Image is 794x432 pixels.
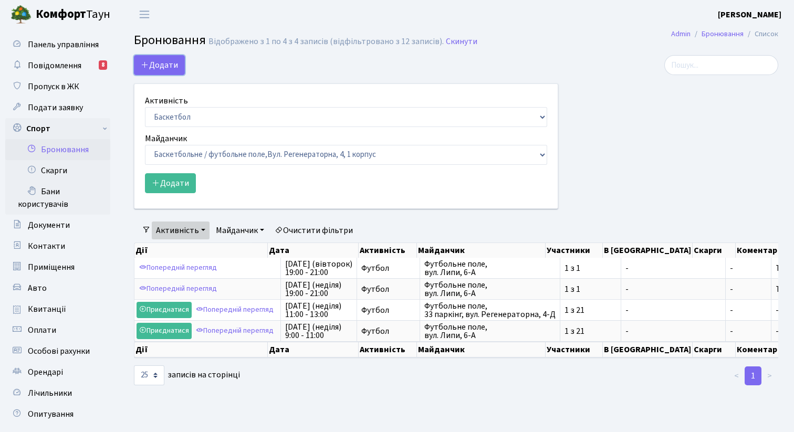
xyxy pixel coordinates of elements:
[361,327,415,335] span: Футбол
[28,81,79,92] span: Пропуск в ЖК
[285,281,352,298] span: [DATE] (неділя) 19:00 - 21:00
[28,240,65,252] span: Контакти
[718,8,781,21] a: [PERSON_NAME]
[5,278,110,299] a: Авто
[5,404,110,425] a: Опитування
[565,306,617,314] span: 1 з 21
[565,285,617,293] span: 1 з 1
[603,243,693,258] th: В [GEOGRAPHIC_DATA]
[193,323,276,339] a: Попередній перегляд
[5,320,110,341] a: Оплати
[28,219,70,231] span: Документи
[208,37,444,47] div: Відображено з 1 по 4 з 4 записів (відфільтровано з 12 записів).
[417,342,546,357] th: Майданчик
[693,243,736,258] th: Скарги
[625,306,721,314] span: -
[5,139,110,160] a: Бронювання
[745,366,761,385] a: 1
[28,282,47,294] span: Авто
[28,345,90,357] span: Особові рахунки
[134,243,268,258] th: Дії
[134,365,164,385] select: записів на сторінці
[28,366,63,378] span: Орендарі
[361,285,415,293] span: Футбол
[5,76,110,97] a: Пропуск в ЖК
[36,6,86,23] b: Комфорт
[671,28,691,39] a: Admin
[99,60,107,70] div: 8
[359,243,417,258] th: Активність
[744,28,778,40] li: Список
[5,341,110,362] a: Особові рахунки
[730,327,767,335] span: -
[36,6,110,24] span: Таун
[134,342,268,357] th: Дії
[5,181,110,215] a: Бани користувачів
[145,94,188,107] label: Активність
[137,281,220,297] a: Попередній перегляд
[565,327,617,335] span: 1 з 21
[5,55,110,76] a: Повідомлення8
[730,264,767,272] span: -
[145,173,196,193] button: Додати
[730,285,767,293] span: -
[546,243,603,258] th: Участники
[5,215,110,236] a: Документи
[736,243,792,258] th: Коментар
[664,55,778,75] input: Пошук...
[625,285,721,293] span: -
[137,323,192,339] a: Приєднатися
[270,222,357,239] a: Очистити фільтри
[424,302,556,319] span: Футбольне поле, 33 паркінг, вул. Регенераторна, 4-Д
[424,260,556,277] span: Футбольне поле, вул. Липи, 6-А
[11,4,32,25] img: logo.png
[131,6,158,23] button: Переключити навігацію
[285,302,352,319] span: [DATE] (неділя) 11:00 - 13:00
[152,222,210,239] a: Активність
[736,342,792,357] th: Коментар
[193,302,276,318] a: Попередній перегляд
[424,281,556,298] span: Футбольне поле, вул. Липи, 6-А
[565,264,617,272] span: 1 з 1
[359,342,417,357] th: Активність
[28,60,81,71] span: Повідомлення
[5,299,110,320] a: Квитанції
[28,261,75,273] span: Приміщення
[446,37,477,47] a: Скинути
[28,102,83,113] span: Подати заявку
[137,260,220,276] a: Попередній перегляд
[5,257,110,278] a: Приміщення
[693,342,736,357] th: Скарги
[28,39,99,50] span: Панель управління
[212,222,268,239] a: Майданчик
[28,324,56,336] span: Оплати
[718,9,781,20] b: [PERSON_NAME]
[625,327,721,335] span: -
[5,383,110,404] a: Лічильники
[137,302,192,318] a: Приєднатися
[268,342,359,357] th: Дата
[134,31,206,49] span: Бронювання
[776,304,779,316] span: -
[5,97,110,118] a: Подати заявку
[285,323,352,340] span: [DATE] (неділя) 9:00 - 11:00
[655,23,794,45] nav: breadcrumb
[285,260,352,277] span: [DATE] (вівторок) 19:00 - 21:00
[268,243,359,258] th: Дата
[145,132,187,145] label: Майданчик
[5,236,110,257] a: Контакти
[361,306,415,314] span: Футбол
[5,362,110,383] a: Орендарі
[5,34,110,55] a: Панель управління
[5,160,110,181] a: Скарги
[5,118,110,139] a: Спорт
[702,28,744,39] a: Бронювання
[776,325,779,337] span: -
[424,323,556,340] span: Футбольне поле, вул. Липи, 6-А
[134,365,240,385] label: записів на сторінці
[546,342,603,357] th: Участники
[730,306,767,314] span: -
[28,387,72,399] span: Лічильники
[603,342,693,357] th: В [GEOGRAPHIC_DATA]
[28,408,74,420] span: Опитування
